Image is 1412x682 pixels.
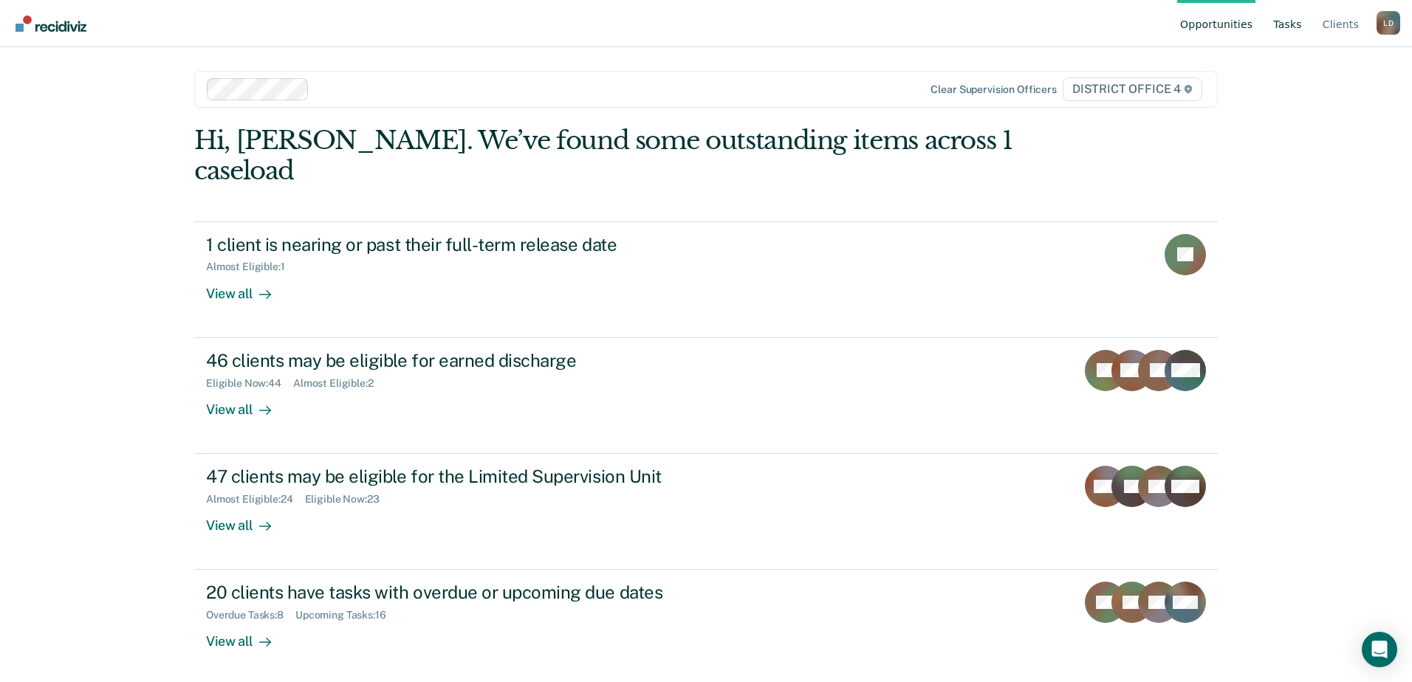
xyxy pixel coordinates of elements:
div: Almost Eligible : 1 [206,261,297,273]
div: Eligible Now : 44 [206,377,293,390]
div: Hi, [PERSON_NAME]. We’ve found some outstanding items across 1 caseload [194,125,1013,186]
button: Profile dropdown button [1377,11,1400,35]
div: Overdue Tasks : 8 [206,609,295,621]
img: Recidiviz [16,15,86,32]
div: Almost Eligible : 24 [206,493,305,506]
div: View all [206,621,289,650]
div: Clear supervision officers [931,83,1056,96]
div: Open Intercom Messenger [1362,632,1397,667]
div: Upcoming Tasks : 16 [295,609,398,621]
div: View all [206,506,289,534]
div: 1 client is nearing or past their full-term release date [206,234,724,255]
div: 46 clients may be eligible for earned discharge [206,350,724,371]
div: Almost Eligible : 2 [293,377,385,390]
div: View all [206,273,289,302]
div: Eligible Now : 23 [305,493,391,506]
a: 46 clients may be eligible for earned dischargeEligible Now:44Almost Eligible:2View all [194,338,1218,454]
a: 1 client is nearing or past their full-term release dateAlmost Eligible:1View all [194,221,1218,338]
a: 47 clients may be eligible for the Limited Supervision UnitAlmost Eligible:24Eligible Now:23View all [194,454,1218,570]
div: View all [206,389,289,418]
div: L D [1377,11,1400,35]
span: DISTRICT OFFICE 4 [1063,77,1202,101]
div: 20 clients have tasks with overdue or upcoming due dates [206,582,724,603]
div: 47 clients may be eligible for the Limited Supervision Unit [206,466,724,487]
